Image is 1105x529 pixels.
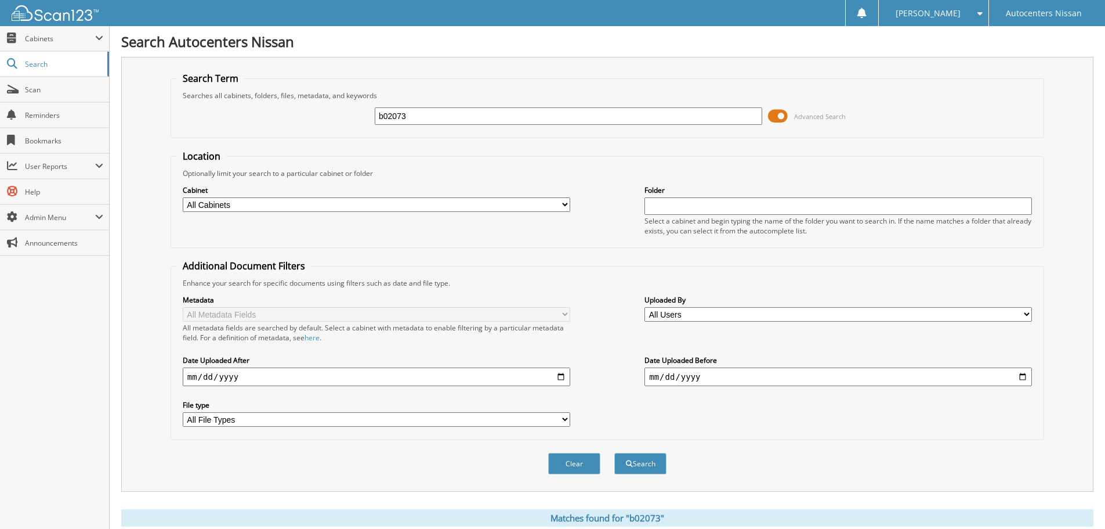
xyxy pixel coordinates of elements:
div: Enhance your search for specific documents using filters such as date and file type. [177,278,1038,288]
div: Select a cabinet and begin typing the name of the folder you want to search in. If the name match... [644,216,1032,236]
div: Optionally limit your search to a particular cabinet or folder [177,168,1038,178]
label: Folder [644,185,1032,195]
span: Announcements [25,238,103,248]
label: Cabinet [183,185,570,195]
span: Help [25,187,103,197]
span: User Reports [25,161,95,171]
span: Search [25,59,102,69]
span: [PERSON_NAME] [896,10,961,17]
img: scan123-logo-white.svg [12,5,99,21]
button: Clear [548,453,600,474]
label: Metadata [183,295,570,305]
h1: Search Autocenters Nissan [121,32,1093,51]
div: All metadata fields are searched by default. Select a cabinet with metadata to enable filtering b... [183,323,570,343]
div: Searches all cabinets, folders, files, metadata, and keywords [177,91,1038,100]
div: Matches found for "b02073" [121,509,1093,527]
input: start [183,368,570,386]
label: Uploaded By [644,295,1032,305]
span: Cabinets [25,34,95,44]
legend: Additional Document Filters [177,260,311,272]
label: Date Uploaded Before [644,355,1032,365]
span: Advanced Search [794,112,846,121]
button: Search [614,453,666,474]
span: Bookmarks [25,136,103,146]
label: File type [183,400,570,410]
legend: Search Term [177,72,244,85]
span: Admin Menu [25,213,95,222]
span: Scan [25,85,103,95]
span: Autocenters Nissan [1006,10,1082,17]
label: Date Uploaded After [183,355,570,365]
legend: Location [177,150,226,163]
a: here [305,333,320,343]
span: Reminders [25,110,103,120]
input: end [644,368,1032,386]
